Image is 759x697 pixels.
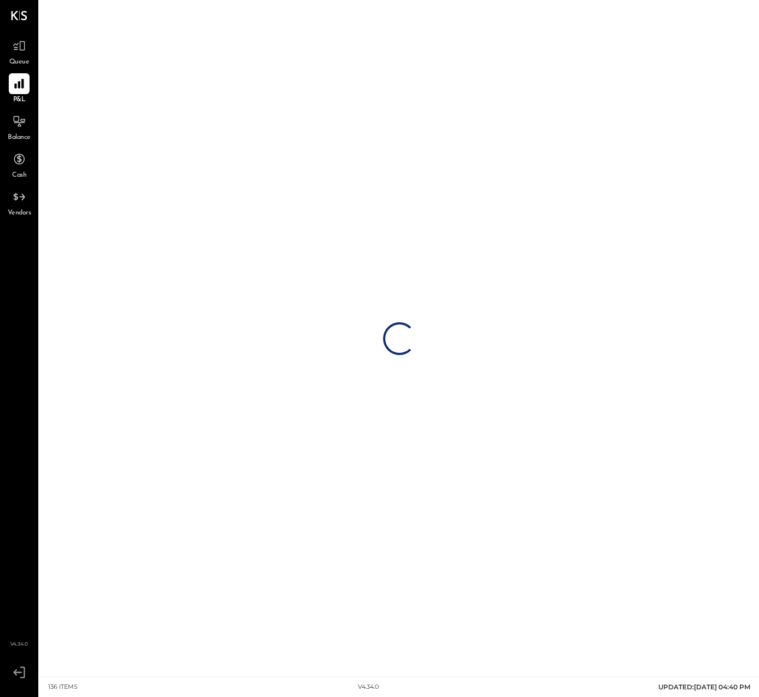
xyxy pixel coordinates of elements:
[8,133,31,143] span: Balance
[1,187,38,218] a: Vendors
[12,171,26,181] span: Cash
[658,683,750,691] span: UPDATED: [DATE] 04:40 PM
[358,683,379,692] div: v 4.34.0
[1,36,38,67] a: Queue
[8,208,31,218] span: Vendors
[1,73,38,105] a: P&L
[1,111,38,143] a: Balance
[1,149,38,181] a: Cash
[48,683,78,692] div: 136 items
[9,57,30,67] span: Queue
[13,95,26,105] span: P&L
